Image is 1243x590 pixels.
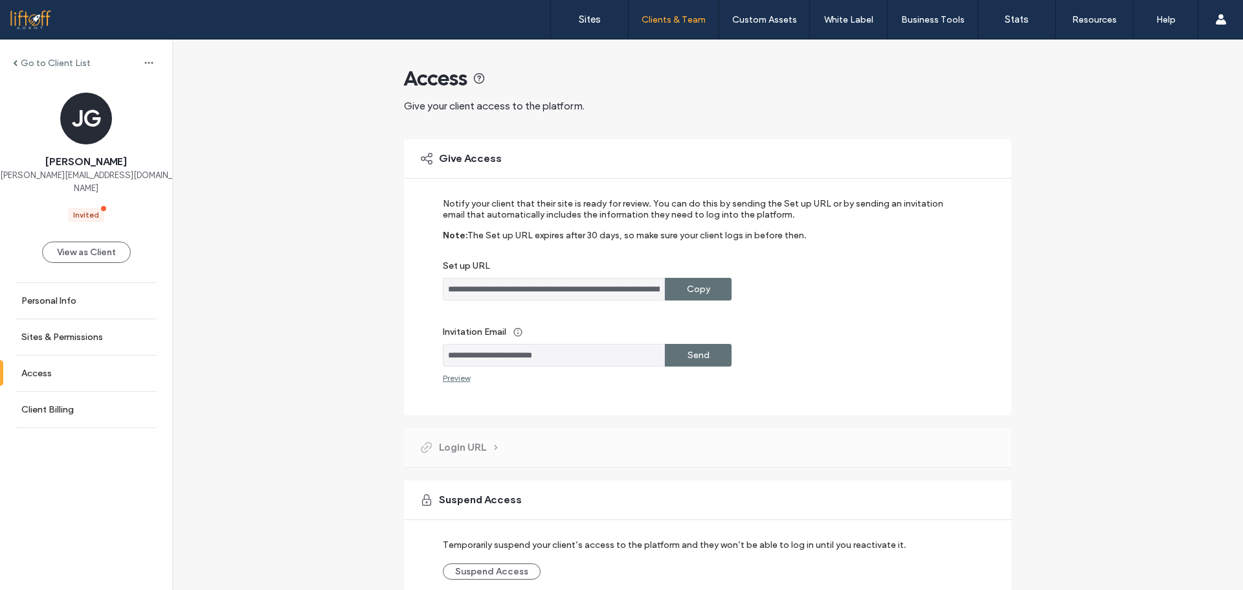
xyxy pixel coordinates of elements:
[439,152,502,166] span: Give Access
[824,14,873,25] label: White Label
[404,100,585,112] span: Give your client access to the platform.
[404,65,467,91] span: Access
[642,14,706,25] label: Clients & Team
[45,155,127,169] span: [PERSON_NAME]
[732,14,797,25] label: Custom Assets
[21,404,74,415] label: Client Billing
[21,58,91,69] label: Go to Client List
[467,230,807,260] label: The Set up URL expires after 30 days, so make sure your client logs in before then.
[443,373,470,383] div: Preview
[42,242,131,263] button: View as Client
[1156,14,1176,25] label: Help
[21,368,52,379] label: Access
[443,230,467,260] label: Note:
[1005,14,1029,25] label: Stats
[21,332,103,343] label: Sites & Permissions
[29,9,56,21] span: Help
[443,533,906,557] label: Temporarily suspend your client’s access to the platform and they won’t be able to log in until y...
[439,493,522,507] span: Suspend Access
[443,198,955,230] label: Notify your client that their site is ready for review. You can do this by sending the Set up URL...
[901,14,965,25] label: Business Tools
[60,93,112,144] div: JG
[579,14,601,25] label: Sites
[1072,14,1117,25] label: Resources
[439,440,486,455] span: Login URL
[443,563,541,580] button: Suspend Access
[443,320,955,344] label: Invitation Email
[21,295,76,306] label: Personal Info
[688,343,710,367] label: Send
[443,260,955,278] label: Set up URL
[687,277,710,301] label: Copy
[73,209,99,221] div: Invited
